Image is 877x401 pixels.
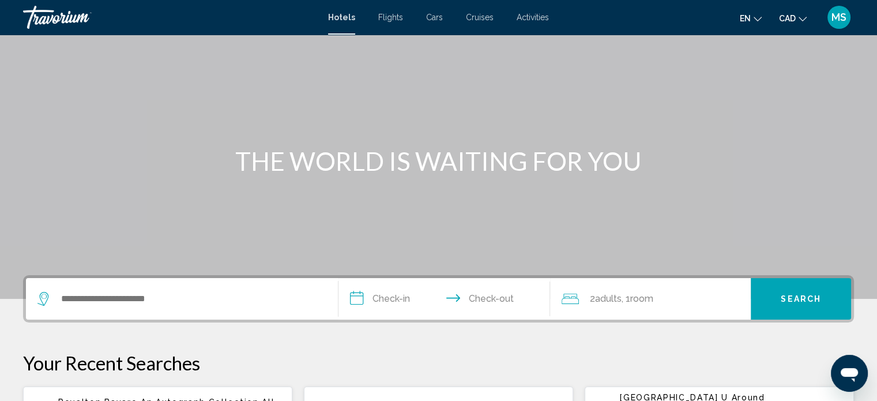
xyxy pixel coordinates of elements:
[23,351,854,374] p: Your Recent Searches
[517,13,549,22] a: Activities
[26,278,851,320] div: Search widget
[589,291,621,307] span: 2
[779,14,796,23] span: CAD
[831,355,868,392] iframe: Button to launch messaging window
[740,10,762,27] button: Change language
[223,146,655,176] h1: THE WORLD IS WAITING FOR YOU
[378,13,403,22] a: Flights
[328,13,355,22] a: Hotels
[781,295,821,304] span: Search
[466,13,494,22] a: Cruises
[630,293,653,304] span: Room
[824,5,854,29] button: User Menu
[338,278,551,320] button: Check in and out dates
[426,13,443,22] a: Cars
[23,6,317,29] a: Travorium
[779,10,807,27] button: Change currency
[751,278,851,320] button: Search
[740,14,751,23] span: en
[594,293,621,304] span: Adults
[550,278,751,320] button: Travelers: 2 adults, 0 children
[621,291,653,307] span: , 1
[831,12,846,23] span: MS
